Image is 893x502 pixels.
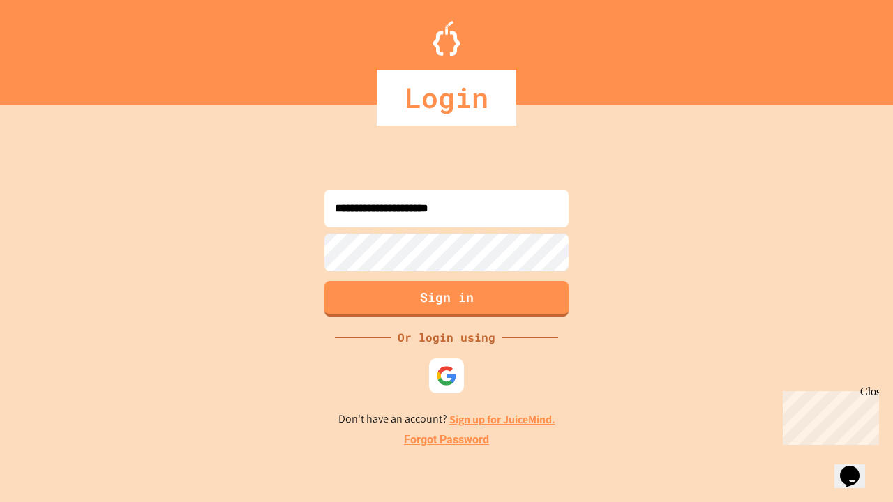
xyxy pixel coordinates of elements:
iframe: chat widget [777,386,879,445]
a: Forgot Password [404,432,489,448]
img: google-icon.svg [436,365,457,386]
p: Don't have an account? [338,411,555,428]
img: Logo.svg [433,21,460,56]
iframe: chat widget [834,446,879,488]
div: Chat with us now!Close [6,6,96,89]
a: Sign up for JuiceMind. [449,412,555,427]
div: Or login using [391,329,502,346]
button: Sign in [324,281,569,317]
div: Login [377,70,516,125]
